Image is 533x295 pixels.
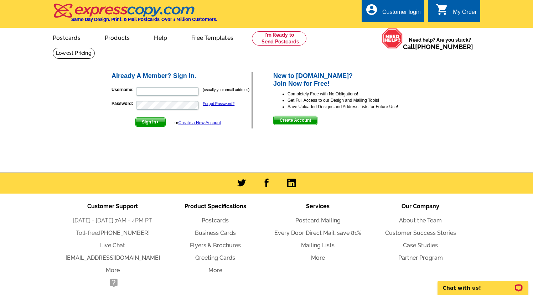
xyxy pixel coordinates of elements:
span: Our Company [402,203,439,210]
a: Forgot Password? [203,101,234,106]
li: Save Uploaded Designs and Address Lists for Future Use! [288,104,423,110]
a: More [208,267,222,274]
a: Every Door Direct Mail: save 81% [274,230,361,236]
a: [PHONE_NUMBER] [99,230,150,236]
a: [EMAIL_ADDRESS][DOMAIN_NAME] [66,254,160,261]
button: Create Account [273,116,317,125]
a: Business Cards [195,230,236,236]
a: Free Templates [180,29,245,46]
div: My Order [453,9,477,19]
li: Completely Free with No Obligations! [288,91,423,97]
span: Sign In [136,118,165,126]
a: Postcard Mailing [295,217,341,224]
div: or [175,120,221,126]
label: Username: [112,86,135,93]
a: Live Chat [100,242,125,249]
a: About the Team [399,217,442,224]
a: Case Studies [403,242,438,249]
a: Help [143,29,178,46]
i: account_circle [365,3,378,16]
h2: Already A Member? Sign In. [112,72,252,80]
a: Mailing Lists [301,242,335,249]
iframe: LiveChat chat widget [433,273,533,295]
a: More [106,267,120,274]
img: button-next-arrow-white.png [156,120,159,123]
div: Customer login [382,9,421,19]
a: Postcards [202,217,229,224]
span: Services [306,203,330,210]
i: shopping_cart [436,3,449,16]
a: Flyers & Brochures [190,242,241,249]
a: Customer Success Stories [385,230,456,236]
li: Toll-free: [61,229,164,237]
a: [PHONE_NUMBER] [415,43,473,51]
span: Create Account [274,116,317,125]
a: Partner Program [398,254,443,261]
a: Products [93,29,141,46]
a: account_circle Customer login [365,8,421,17]
span: Customer Support [87,203,138,210]
span: Call [403,43,473,51]
button: Sign In [135,117,166,127]
img: help [382,28,403,49]
li: Get Full Access to our Design and Mailing Tools! [288,97,423,104]
a: Same Day Design, Print, & Mail Postcards. Over 1 Million Customers. [53,9,217,22]
a: More [311,254,325,261]
span: Need help? Are you stuck? [403,36,477,51]
a: Postcards [41,29,92,46]
h2: New to [DOMAIN_NAME]? Join Now for Free! [273,72,423,88]
a: shopping_cart My Order [436,8,477,17]
label: Password: [112,100,135,107]
small: (usually your email address) [203,88,249,92]
a: Greeting Cards [195,254,235,261]
span: Product Specifications [185,203,246,210]
a: Create a New Account [178,120,221,125]
h4: Same Day Design, Print, & Mail Postcards. Over 1 Million Customers. [71,17,217,22]
li: [DATE] - [DATE] 7AM - 4PM PT [61,216,164,225]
